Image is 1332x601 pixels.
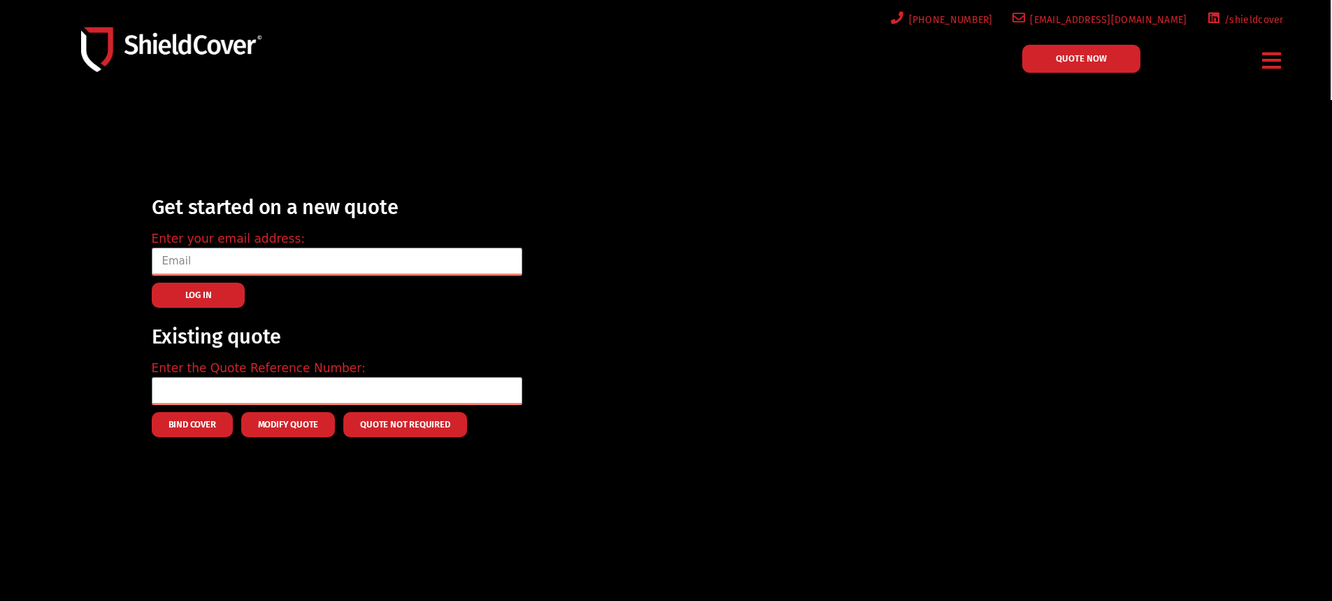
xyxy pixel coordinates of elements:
span: Modify Quote [258,423,319,426]
img: Shield-Cover-Underwriting-Australia-logo-full [81,27,262,71]
span: Bind Cover [169,423,216,426]
span: QUOTE NOW [1056,54,1107,63]
label: Enter your email address: [152,230,305,248]
button: Quote Not Required [343,412,466,437]
input: Email [152,248,522,276]
div: Menu Toggle [1257,44,1287,77]
h2: Get started on a new quote [152,197,522,219]
button: LOG IN [152,283,245,308]
span: Quote Not Required [360,423,450,426]
span: /shieldcover [1219,11,1284,29]
a: /shieldcover [1204,11,1284,29]
a: QUOTE NOW [1022,45,1140,73]
button: Bind Cover [152,412,233,437]
span: [PHONE_NUMBER] [904,11,993,29]
span: [EMAIL_ADDRESS][DOMAIN_NAME] [1025,11,1187,29]
a: [EMAIL_ADDRESS][DOMAIN_NAME] [1010,11,1187,29]
button: Modify Quote [241,412,336,437]
span: LOG IN [185,294,212,297]
a: [PHONE_NUMBER] [888,11,993,29]
h2: Existing quote [152,326,522,348]
label: Enter the Quote Reference Number: [152,360,366,378]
